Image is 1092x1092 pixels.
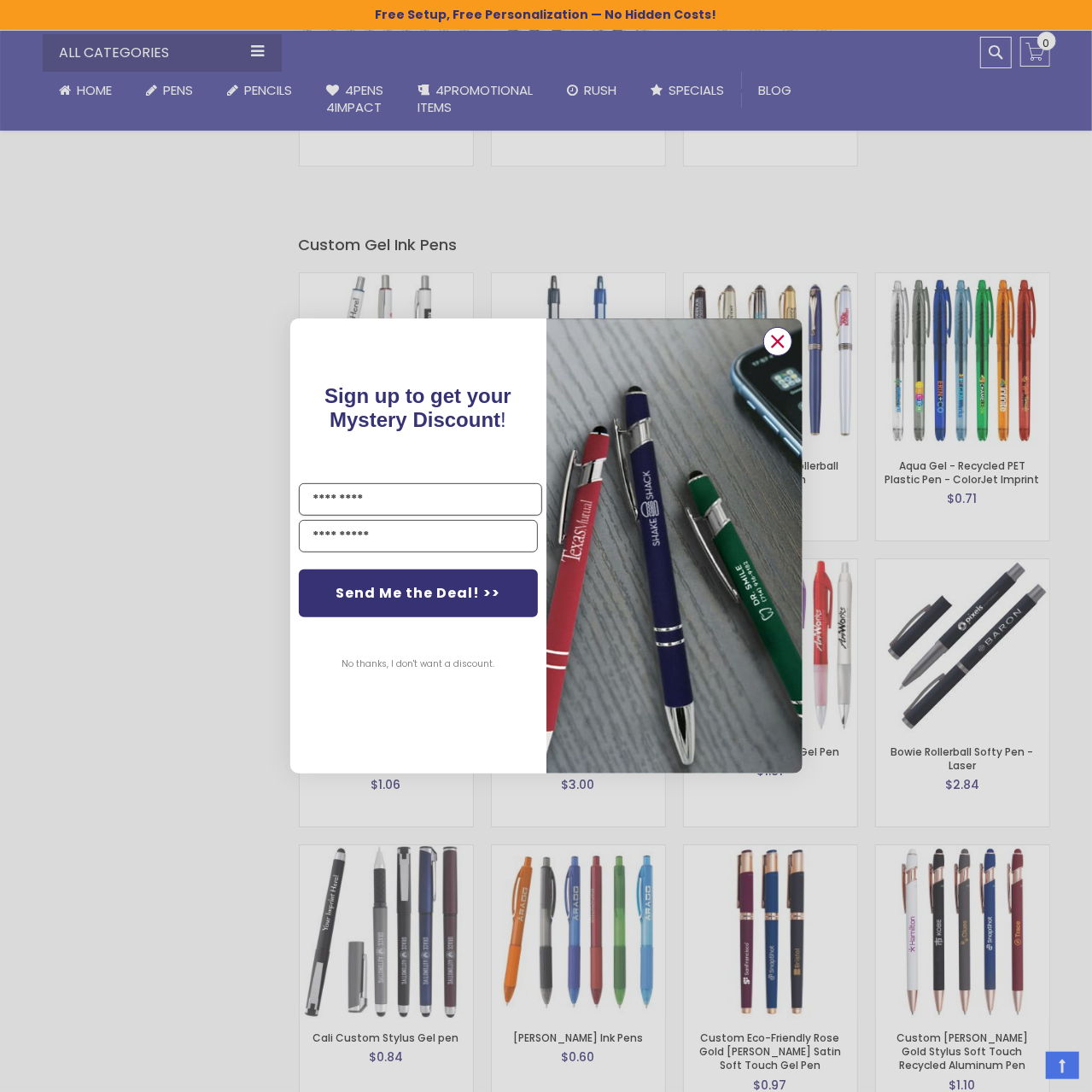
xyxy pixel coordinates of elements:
span: Sign up to get your Mystery Discount [324,384,511,431]
button: Close dialog [763,327,792,356]
img: pop-up-image [546,318,803,774]
button: Send Me the Deal! >> [299,569,538,617]
span: ! [324,384,511,431]
button: No thanks, I don't want a discount. [333,643,503,686]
